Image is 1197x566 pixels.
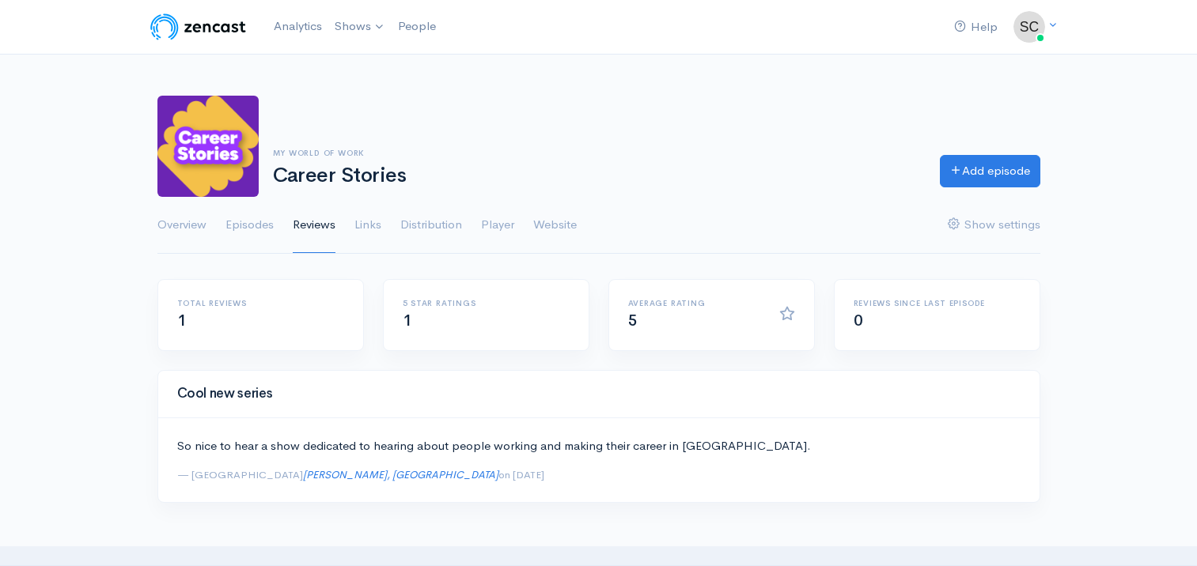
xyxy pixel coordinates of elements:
h6: Reviews since last episode [854,299,1021,308]
h6: Average rating [628,299,760,308]
img: ... [1013,11,1045,43]
cite: Source Title [303,468,498,481]
span: 1 [403,311,412,330]
a: Analytics [267,9,328,43]
span: 1 [177,311,187,330]
h1: Career Stories [273,164,921,187]
a: Help [948,10,1004,44]
h6: Total reviews [177,299,344,308]
a: Player [481,197,514,254]
a: Overview [157,197,206,254]
footer: [GEOGRAPHIC_DATA] on [DATE] [177,467,1021,483]
a: Links [354,197,381,254]
a: People [392,9,442,43]
a: Add episode [940,155,1040,187]
h6: 5 star ratings [403,299,570,308]
span: 5 [628,311,638,330]
a: Distribution [400,197,462,254]
a: [PERSON_NAME], [GEOGRAPHIC_DATA] [303,468,498,481]
p: So nice to hear a show dedicated to hearing about people working and making their career in [GEOG... [177,437,1021,455]
a: Show settings [948,197,1040,254]
img: ZenCast Logo [148,11,248,43]
a: Website [533,197,577,254]
h3: Cool new series [177,387,1021,402]
a: Reviews [293,197,335,254]
a: Episodes [225,197,274,254]
span: 0 [854,311,863,330]
h6: My World of Work [273,149,921,157]
a: Shows [328,9,392,44]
